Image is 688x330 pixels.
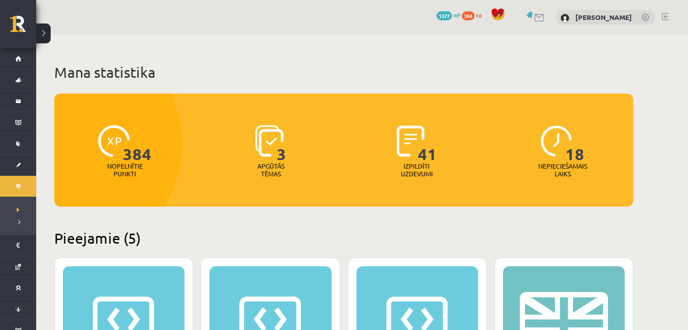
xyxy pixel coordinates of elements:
[123,125,152,162] span: 384
[437,11,460,19] a: 1377 mP
[575,13,632,22] a: [PERSON_NAME]
[399,162,434,178] p: Izpildīti uzdevumi
[54,63,633,81] h1: Mana statistika
[541,125,572,157] img: icon-clock-7be60019b62300814b6bd22b8e044499b485619524d84068768e800edab66f18.svg
[397,125,425,157] img: icon-completed-tasks-ad58ae20a441b2904462921112bc710f1caf180af7a3daa7317a5a94f2d26646.svg
[10,16,36,38] a: Rīgas 1. Tālmācības vidusskola
[462,11,486,19] a: 384 xp
[538,162,587,178] p: Nepieciešamais laiks
[437,11,452,20] span: 1377
[277,125,286,162] span: 3
[560,14,569,23] img: Marta Laķe
[98,125,130,157] img: icon-xp-0682a9bc20223a9ccc6f5883a126b849a74cddfe5390d2b41b4391c66f2066e7.svg
[453,11,460,19] span: mP
[107,162,143,178] p: Nopelnītie punkti
[418,125,437,162] span: 41
[253,162,289,178] p: Apgūtās tēmas
[462,11,474,20] span: 384
[476,11,482,19] span: xp
[565,125,584,162] span: 18
[255,125,284,157] img: icon-learned-topics-4a711ccc23c960034f471b6e78daf4a3bad4a20eaf4de84257b87e66633f6470.svg
[54,229,633,247] h2: Pieejamie (5)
